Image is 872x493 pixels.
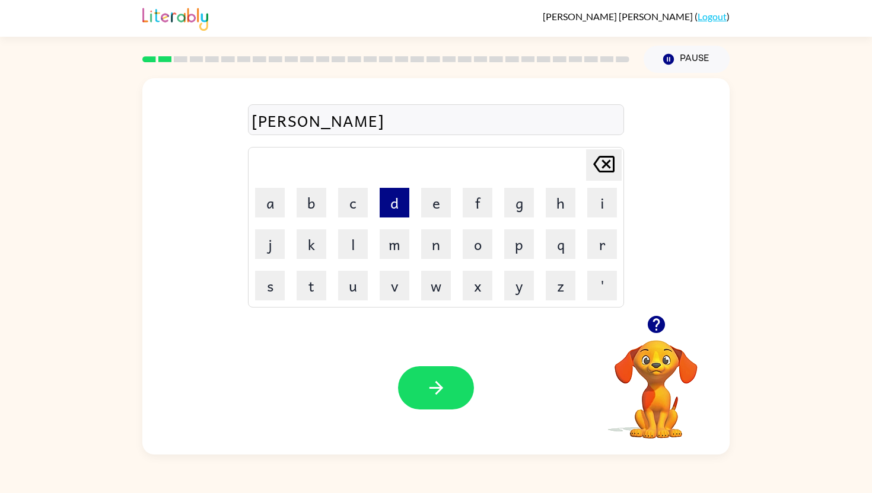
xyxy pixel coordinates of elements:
[297,271,326,300] button: t
[504,188,534,217] button: g
[380,188,409,217] button: d
[255,188,285,217] button: a
[297,188,326,217] button: b
[380,271,409,300] button: v
[644,46,730,73] button: Pause
[546,188,575,217] button: h
[463,229,492,259] button: o
[587,188,617,217] button: i
[504,229,534,259] button: p
[543,11,695,22] span: [PERSON_NAME] [PERSON_NAME]
[504,271,534,300] button: y
[421,229,451,259] button: n
[698,11,727,22] a: Logout
[546,271,575,300] button: z
[421,188,451,217] button: e
[421,271,451,300] button: w
[338,229,368,259] button: l
[587,229,617,259] button: r
[380,229,409,259] button: m
[546,229,575,259] button: q
[463,188,492,217] button: f
[463,271,492,300] button: x
[338,271,368,300] button: u
[142,5,208,31] img: Literably
[252,108,620,133] div: [PERSON_NAME]
[255,229,285,259] button: j
[338,188,368,217] button: c
[255,271,285,300] button: s
[543,11,730,22] div: ( )
[587,271,617,300] button: '
[597,322,715,440] video: Your browser must support playing .mp4 files to use Literably. Please try using another browser.
[297,229,326,259] button: k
